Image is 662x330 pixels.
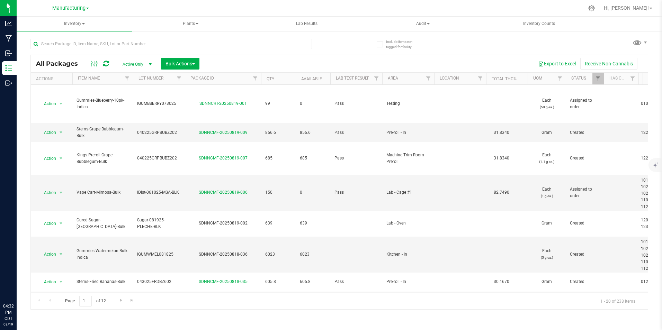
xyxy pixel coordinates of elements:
a: SDNNCMF-20250818-035 [199,279,248,284]
span: 605.8 [300,278,326,285]
a: Filter [250,73,261,84]
div: SDNNCMF-20250819-002 [184,220,262,227]
span: 605.8 [265,278,292,285]
span: Action [38,99,56,109]
a: Filter [627,73,638,84]
span: 856.6 [265,129,292,136]
span: 99 [265,100,292,107]
span: Plants [133,17,248,31]
a: Audit [365,17,481,31]
a: Go to the last page [127,296,137,305]
span: Action [38,219,56,228]
span: Action [38,128,56,137]
a: Filter [371,73,382,84]
span: Cured Sugar-[GEOGRAPHIC_DATA]-Bulk [77,217,129,230]
span: Assigned to order [570,186,600,199]
a: Filter [475,73,486,84]
span: 639 [300,220,326,227]
a: Filter [592,73,604,84]
a: Location [440,76,459,81]
span: Created [570,220,600,227]
a: SDNNCMF-20250819-007 [199,156,248,161]
inline-svg: Analytics [5,20,12,27]
span: 043025FRDBZ602 [137,278,181,285]
span: Include items not tagged for facility [386,39,421,49]
button: Export to Excel [534,58,580,70]
p: (1.1 g ea.) [532,158,562,165]
inline-svg: Inbound [5,50,12,57]
span: Created [570,155,600,162]
a: Filter [423,73,434,84]
a: Area [388,76,398,81]
span: select [57,249,65,259]
span: Action [38,188,56,198]
span: Action [38,249,56,259]
span: Kings Preroll-Grape Bubblegum-Bulk [77,152,129,165]
div: Manage settings [587,5,596,11]
span: 639 [265,220,292,227]
a: Total THC% [492,76,517,81]
a: Lot Number [138,76,163,81]
span: Inventory [17,17,132,31]
span: Created [570,278,600,285]
span: Pass [334,100,378,107]
span: IGUMBBERRY073025 [137,100,181,107]
span: Bulk Actions [165,61,195,66]
span: select [57,99,65,109]
span: Stems-Fried Bananas-Bulk [77,278,129,285]
span: 0 [300,189,326,196]
div: SDNNCMF-20250818-036 [184,251,262,258]
span: Pass [334,278,378,285]
span: Pre-roll - In [386,278,430,285]
span: select [57,128,65,137]
iframe: Resource center [7,275,28,295]
span: 150 [265,189,292,196]
span: 82.7490 [490,187,513,198]
span: Pass [334,155,378,162]
span: Inventory Counts [514,21,564,27]
span: Testing [386,100,430,107]
span: 856.6 [300,129,326,136]
a: Lab Results [249,17,365,31]
p: 08/19 [3,322,14,327]
span: 1 - 20 of 238 items [595,296,641,306]
a: Plants [133,17,249,31]
span: Audit [366,17,481,31]
a: Inventory Counts [481,17,597,31]
span: 040225GRPBUBZ202 [137,155,181,162]
span: select [57,277,65,287]
span: Created [570,129,600,136]
span: Pass [334,189,378,196]
span: Gummies-Watermelon-Bulk-Indica [77,248,129,261]
span: Gram [532,129,562,136]
th: Has COA [604,73,638,85]
span: Action [38,277,56,287]
span: Lab Results [287,21,327,27]
span: Vape Cart-Mimosa-Bulk [77,189,129,196]
a: SDNNCRT-20250819-001 [199,101,247,106]
span: Hi, [PERSON_NAME]! [604,5,649,11]
button: Receive Non-Cannabis [580,58,637,70]
p: 04:32 PM CDT [3,303,14,322]
span: Each [532,97,562,110]
inline-svg: Manufacturing [5,35,12,42]
span: Pass [334,129,378,136]
input: Search Package ID, Item Name, SKU, Lot or Part Number... [30,39,312,49]
span: 685 [300,155,326,162]
span: Lab - Cage #1 [386,189,430,196]
span: Each [532,152,562,165]
span: 6023 [300,251,326,258]
a: Filter [554,73,566,84]
span: 31.8340 [490,128,513,138]
a: Available [301,76,322,81]
span: select [57,154,65,163]
a: Package ID [190,76,214,81]
span: Gram [532,220,562,227]
span: 685 [265,155,292,162]
span: Machine Trim Room - Preroll [386,152,430,165]
span: Kitchen - In [386,251,430,258]
span: 040225GRPBUBZ202 [137,129,181,136]
a: Filter [122,73,133,84]
span: 6023 [265,251,292,258]
span: select [57,188,65,198]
